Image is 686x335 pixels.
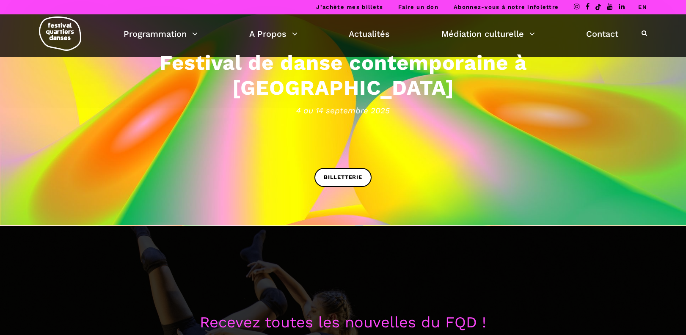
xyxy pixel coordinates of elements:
[398,4,438,10] a: Faire un don
[324,173,362,182] span: BILLETTERIE
[316,4,383,10] a: J’achète mes billets
[249,27,298,41] a: A Propos
[39,16,81,51] img: logo-fqd-med
[314,168,372,187] a: BILLETTERIE
[124,27,198,41] a: Programmation
[81,50,606,100] h3: Festival de danse contemporaine à [GEOGRAPHIC_DATA]
[81,104,606,117] span: 4 au 14 septembre 2025
[441,27,535,41] a: Médiation culturelle
[81,310,606,335] p: Recevez toutes les nouvelles du FQD !
[349,27,390,41] a: Actualités
[454,4,559,10] a: Abonnez-vous à notre infolettre
[586,27,618,41] a: Contact
[638,4,647,10] a: EN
